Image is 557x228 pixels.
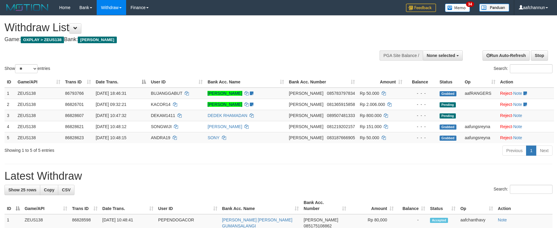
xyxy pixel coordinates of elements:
h1: Latest Withdraw [5,170,552,182]
a: [PERSON_NAME] [207,91,242,96]
a: Reject [500,102,512,107]
a: Copy [40,185,58,195]
span: DEKAM1411 [151,113,175,118]
input: Search: [510,64,552,73]
span: [PERSON_NAME] [289,124,323,129]
span: 86793766 [65,91,84,96]
img: MOTION_logo.png [5,3,50,12]
button: None selected [423,50,463,61]
td: ZEUS138 [15,132,63,143]
th: Game/API: activate to sort column ascending [15,76,63,88]
td: aafRANGERS [462,88,498,99]
a: Reject [500,113,512,118]
span: Pending [440,102,456,107]
th: Bank Acc. Name: activate to sort column ascending [205,76,286,88]
span: Rp 50.000 [360,91,379,96]
span: [PERSON_NAME] [78,37,117,43]
a: Stop [531,50,548,61]
a: Reject [500,124,512,129]
th: Amount: activate to sort column ascending [349,197,396,214]
div: - - - [407,135,435,141]
div: - - - [407,101,435,107]
span: Copy 083187666905 to clipboard [327,135,355,140]
td: ZEUS138 [15,121,63,132]
div: - - - [407,124,435,130]
select: Showentries [15,64,38,73]
img: panduan.png [479,4,509,12]
a: Run Auto-Refresh [483,50,530,61]
a: 1 [526,145,536,156]
div: - - - [407,90,435,96]
th: Date Trans.: activate to sort column ascending [100,197,156,214]
th: Trans ID: activate to sort column ascending [70,197,100,214]
span: Copy 081365915858 to clipboard [327,102,355,107]
span: [DATE] 10:47:32 [96,113,126,118]
span: CSV [62,187,71,192]
th: Status [437,76,462,88]
a: DEDEK RHAMADAN [207,113,247,118]
a: Reject [500,135,512,140]
th: Balance: activate to sort column ascending [396,197,428,214]
span: [PERSON_NAME] [289,113,323,118]
span: Grabbed [440,124,456,130]
a: SONY [207,135,219,140]
span: Copy 081219202157 to clipboard [327,124,355,129]
a: Note [513,124,522,129]
th: ID: activate to sort column descending [5,197,22,214]
a: Note [513,91,522,96]
th: Game/API: activate to sort column ascending [22,197,70,214]
span: Rp 800.000 [360,113,381,118]
span: Accepted [430,218,448,223]
div: PGA Site Balance / [380,50,423,61]
span: Copy 085783797834 to clipboard [327,91,355,96]
span: [DATE] 10:48:15 [96,135,126,140]
span: Rp 50.000 [360,135,379,140]
td: aafungsreyna [462,132,498,143]
td: · [498,99,554,110]
td: 4 [5,121,15,132]
th: Bank Acc. Name: activate to sort column ascending [220,197,301,214]
th: Action [498,76,554,88]
th: User ID: activate to sort column ascending [156,197,220,214]
span: ANDRA19 [151,135,170,140]
h4: Game: Bank: [5,37,365,43]
a: Reject [500,91,512,96]
span: [DATE] 18:46:31 [96,91,126,96]
td: 2 [5,99,15,110]
h1: Withdraw List [5,22,365,34]
span: Grabbed [440,136,456,141]
th: ID [5,76,15,88]
span: OXPLAY > ZEUS138 [21,37,64,43]
span: Copy [44,187,54,192]
span: Rp 151.000 [360,124,381,129]
td: ZEUS138 [15,88,63,99]
span: [PERSON_NAME] [289,91,323,96]
span: KACOR14 [151,102,170,107]
input: Search: [510,185,552,194]
th: Action [495,197,552,214]
div: Showing 1 to 5 of 5 entries [5,145,228,153]
td: 3 [5,110,15,121]
a: Next [536,145,552,156]
span: [DATE] 10:48:12 [96,124,126,129]
td: ZEUS138 [15,110,63,121]
span: Pending [440,113,456,118]
span: [PERSON_NAME] [289,102,323,107]
span: 86826701 [65,102,84,107]
span: Show 25 rows [8,187,36,192]
span: 86828607 [65,113,84,118]
span: Rp 2.006.000 [360,102,385,107]
th: Op: activate to sort column ascending [462,76,498,88]
td: 5 [5,132,15,143]
span: [PERSON_NAME] [304,217,338,222]
span: [PERSON_NAME] [289,135,323,140]
div: - - - [407,112,435,118]
img: Feedback.jpg [406,4,436,12]
a: Note [513,102,522,107]
td: 1 [5,88,15,99]
td: aafungsreyna [462,121,498,132]
span: Copy 089507481333 to clipboard [327,113,355,118]
td: · [498,121,554,132]
td: · [498,132,554,143]
span: Grabbed [440,91,456,96]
